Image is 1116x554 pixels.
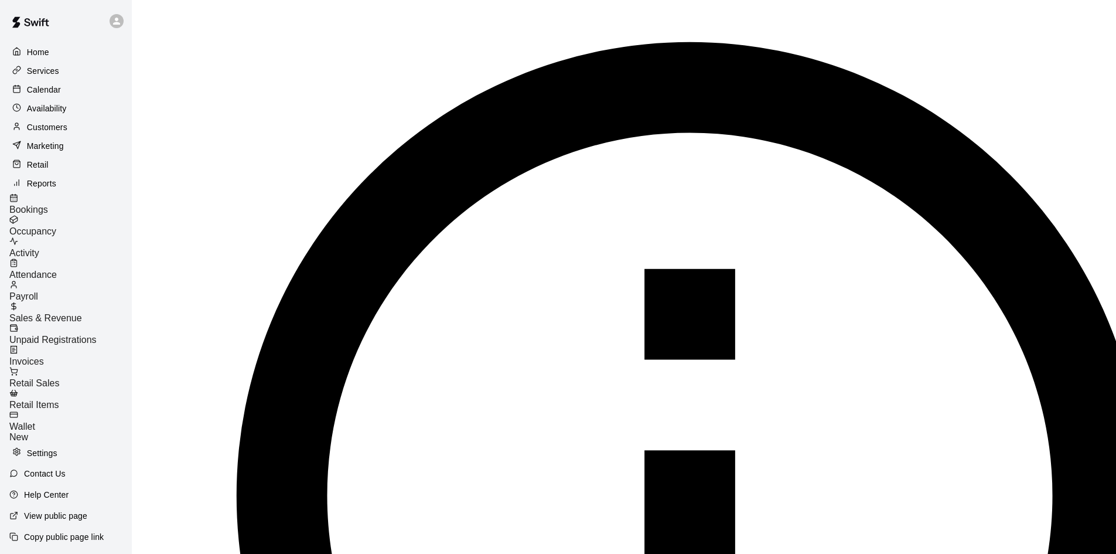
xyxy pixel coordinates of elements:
span: New [9,432,28,442]
span: Occupancy [9,226,56,236]
p: Reports [27,178,56,189]
a: Retail Items [9,389,132,410]
a: Attendance [9,259,132,280]
p: Contact Us [24,468,66,480]
a: Settings [9,444,122,462]
p: Copy public page link [24,531,104,543]
span: Wallet [9,422,35,431]
a: Calendar [9,81,122,98]
a: Bookings [9,193,132,215]
a: Services [9,62,122,80]
a: Retail Sales [9,367,132,389]
p: Calendar [27,84,61,96]
a: Home [9,43,122,61]
span: Retail Sales [9,378,59,388]
a: Reports [9,175,122,192]
p: Marketing [27,140,64,152]
span: Activity [9,248,39,258]
p: Services [27,65,59,77]
p: Home [27,46,49,58]
span: Bookings [9,205,48,215]
a: Marketing [9,137,122,155]
span: Attendance [9,270,57,280]
a: WalletNew [9,410,132,443]
a: Invoices [9,345,132,367]
p: Settings [27,447,57,459]
span: Invoices [9,356,44,366]
a: Availability [9,100,122,117]
p: Help Center [24,489,69,501]
a: Retail [9,156,122,174]
a: Activity [9,237,132,259]
a: Occupancy [9,215,132,237]
span: Payroll [9,291,38,301]
p: View public page [24,510,87,522]
span: Retail Items [9,400,59,410]
span: Sales & Revenue [9,313,82,323]
span: Unpaid Registrations [9,335,97,345]
a: Payroll [9,280,132,302]
a: Customers [9,118,122,136]
a: Sales & Revenue [9,302,132,324]
p: Availability [27,103,67,114]
p: Retail [27,159,49,171]
a: Unpaid Registrations [9,324,132,345]
p: Customers [27,121,67,133]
